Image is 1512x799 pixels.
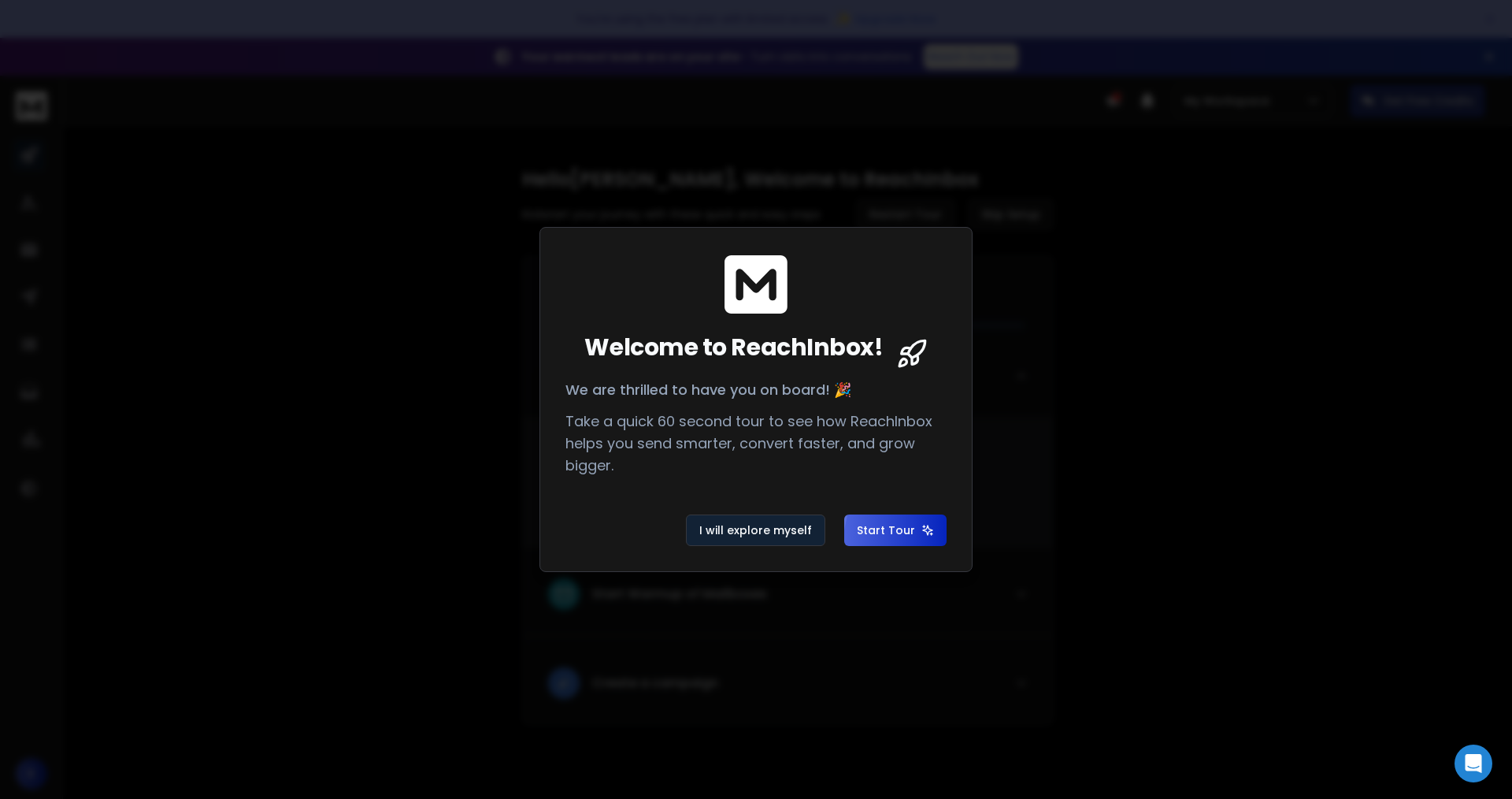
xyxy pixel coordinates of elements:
p: Take a quick 60 second tour to see how ReachInbox helps you send smarter, convert faster, and gro... [565,411,947,477]
button: Start Tour [844,515,947,546]
span: Welcome to ReachInbox! [584,333,883,362]
p: We are thrilled to have you on board! 🎉 [565,379,947,401]
span: Start Tour [857,522,934,538]
button: I will explore myself [686,515,825,546]
div: Open Intercom Messenger [1455,745,1492,782]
